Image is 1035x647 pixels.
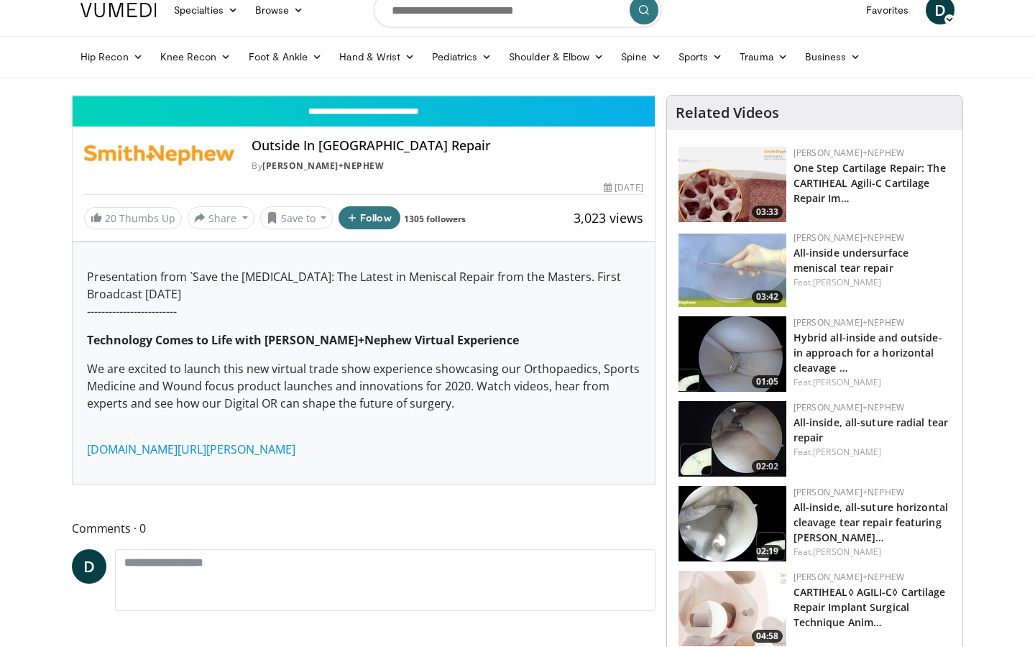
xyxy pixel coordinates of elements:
a: [PERSON_NAME]+Nephew [793,401,904,413]
span: 20 [105,211,116,225]
span: Comments 0 [72,519,655,538]
a: Trauma [731,42,796,71]
a: [DOMAIN_NAME][URL][PERSON_NAME] [87,441,295,457]
img: 0d962de6-6f40-43c7-a91b-351674d85659.150x105_q85_crop-smart_upscale.jpg [678,571,786,646]
a: 03:42 [678,231,786,307]
a: [PERSON_NAME]+Nephew [262,160,384,172]
div: Feat. [793,546,951,559]
span: 01:05 [752,375,783,388]
img: 0d5ae7a0-0009-4902-af95-81e215730076.150x105_q85_crop-smart_upscale.jpg [678,401,786,477]
a: Shoulder & Elbow [500,42,612,71]
a: All-inside, all-suture horizontal cleavage tear repair featuring [PERSON_NAME]… [793,500,948,544]
div: Feat. [793,446,951,459]
a: [PERSON_NAME] [813,376,881,388]
a: 02:02 [678,401,786,477]
img: VuMedi Logo [80,3,157,17]
span: 04:58 [752,630,783,643]
a: [PERSON_NAME] [813,546,881,558]
div: [DATE] [604,181,643,194]
a: 1305 followers [404,213,466,225]
button: Follow [339,206,400,229]
a: 01:05 [678,316,786,392]
a: Spine [612,42,669,71]
img: 781f413f-8da4-4df1-9ef9-bed9c2d6503b.150x105_q85_crop-smart_upscale.jpg [678,147,786,222]
button: Share [188,206,254,229]
a: [PERSON_NAME]+Nephew [793,486,904,498]
a: 03:33 [678,147,786,222]
p: Presentation from `Save the [MEDICAL_DATA]: The Latest in Meniscal Repair from the Masters. First... [87,268,640,320]
a: Business [796,42,870,71]
a: [PERSON_NAME]+Nephew [793,316,904,329]
a: Foot & Ankle [240,42,331,71]
a: [PERSON_NAME] [813,446,881,458]
span: 3,023 views [574,209,643,226]
a: Knee Recon [152,42,240,71]
a: Hip Recon [72,42,152,71]
div: By [252,160,643,173]
h4: Related Videos [676,104,779,121]
a: Hybrid all-inside and outside-in approach for a horizontal cleavage … [793,331,942,375]
a: Sports [670,42,732,71]
a: [PERSON_NAME]+Nephew [793,147,904,159]
p: We are excited to launch this new virtual trade show experience showcasing our Orthopaedics, Spor... [87,360,640,429]
a: [PERSON_NAME] [813,276,881,288]
h4: Outside In [GEOGRAPHIC_DATA] Repair [252,138,643,154]
a: [PERSON_NAME]+Nephew [793,571,904,583]
a: All-inside, all-suture radial tear repair [793,416,948,444]
a: Hand & Wrist [331,42,423,71]
button: Save to [260,206,333,229]
div: Feat. [793,276,951,289]
a: 04:58 [678,571,786,646]
div: Feat. [793,376,951,389]
a: One Step Cartilage Repair: The CARTIHEAL Agili-C Cartilage Repair Im… [793,161,946,205]
span: 03:33 [752,206,783,219]
a: D [72,549,106,584]
img: 173c071b-399e-4fbc-8156-5fdd8d6e2d0e.150x105_q85_crop-smart_upscale.jpg [678,486,786,561]
a: All-inside undersurface meniscal tear repair [793,246,908,275]
img: 364c13b8-bf65-400b-a941-5a4a9c158216.150x105_q85_crop-smart_upscale.jpg [678,316,786,392]
a: CARTIHEAL◊ AGILI-C◊ Cartilage Repair Implant Surgical Technique Anim… [793,585,946,629]
img: Smith+Nephew [84,138,234,173]
a: 20 Thumbs Up [84,207,182,229]
img: 02c34c8e-0ce7-40b9-85e3-cdd59c0970f9.150x105_q85_crop-smart_upscale.jpg [678,231,786,307]
span: 02:02 [752,460,783,473]
a: [PERSON_NAME]+Nephew [793,231,904,244]
span: 02:19 [752,545,783,558]
a: Pediatrics [423,42,500,71]
strong: Technology Comes to Life with [PERSON_NAME]+Nephew Virtual Experience [87,332,519,348]
span: 03:42 [752,290,783,303]
a: 02:19 [678,486,786,561]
